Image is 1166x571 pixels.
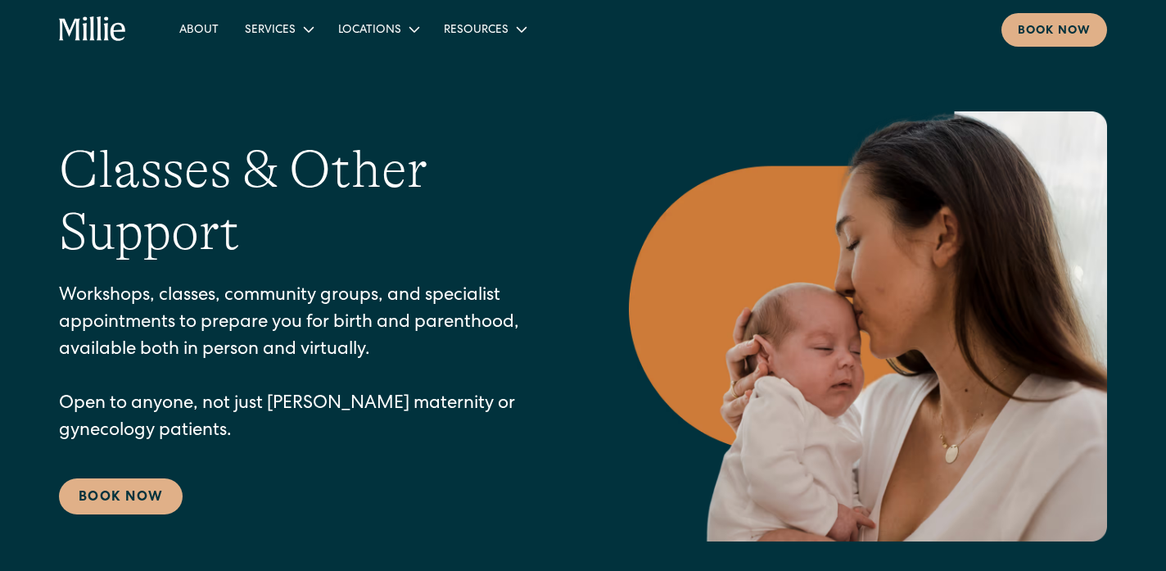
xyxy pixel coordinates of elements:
a: Book now [1001,13,1107,47]
h1: Classes & Other Support [59,138,563,265]
div: Services [245,22,296,39]
a: About [166,16,232,43]
div: Locations [338,22,401,39]
p: Workshops, classes, community groups, and specialist appointments to prepare you for birth and pa... [59,283,563,446]
div: Resources [444,22,508,39]
a: home [59,16,127,43]
div: Book now [1018,23,1091,40]
img: Mother kissing her newborn on the forehead, capturing a peaceful moment of love and connection in... [629,111,1107,542]
div: Resources [431,16,538,43]
a: Book Now [59,478,183,514]
div: Services [232,16,325,43]
div: Locations [325,16,431,43]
